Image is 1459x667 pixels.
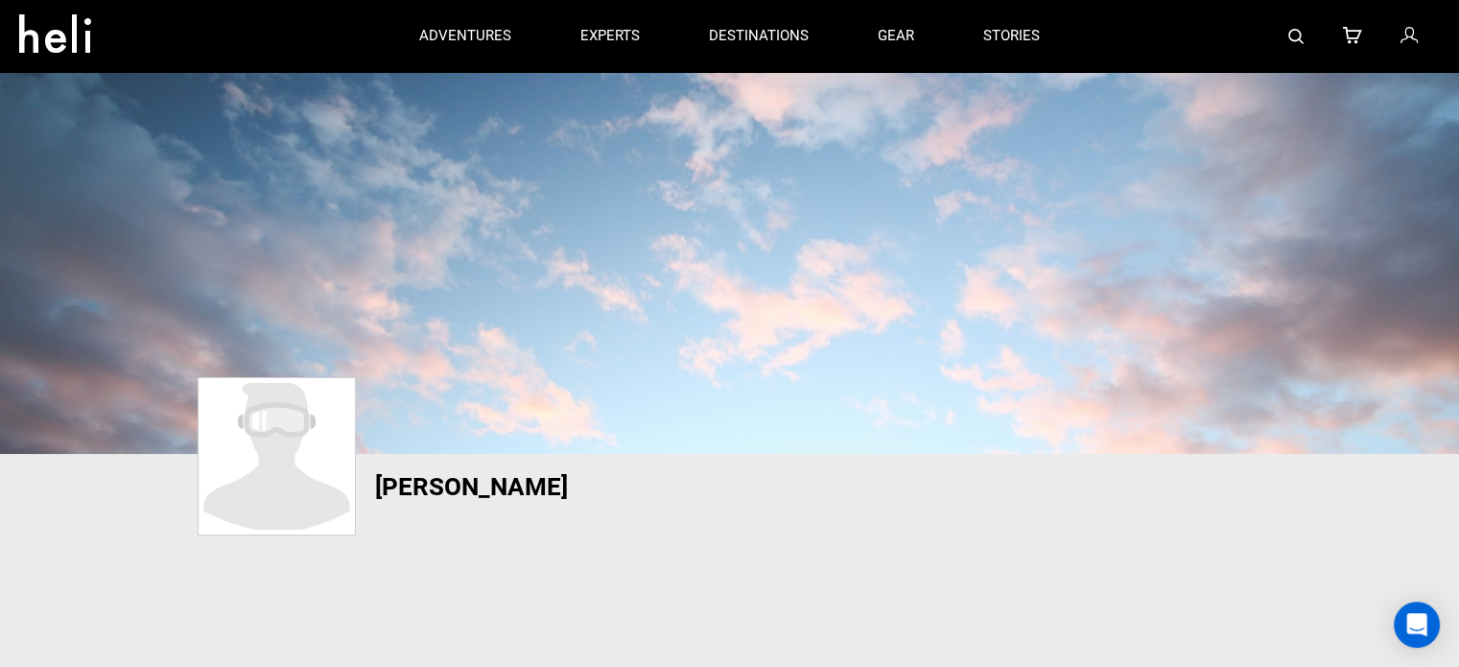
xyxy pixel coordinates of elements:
[1288,29,1304,44] img: search-bar-icon.svg
[580,26,640,46] p: experts
[709,26,809,46] p: destinations
[1394,602,1440,648] div: Open Intercom Messenger
[419,26,511,46] p: adventures
[375,473,912,500] h1: [PERSON_NAME]
[202,383,351,530] img: dummy-profile.svg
